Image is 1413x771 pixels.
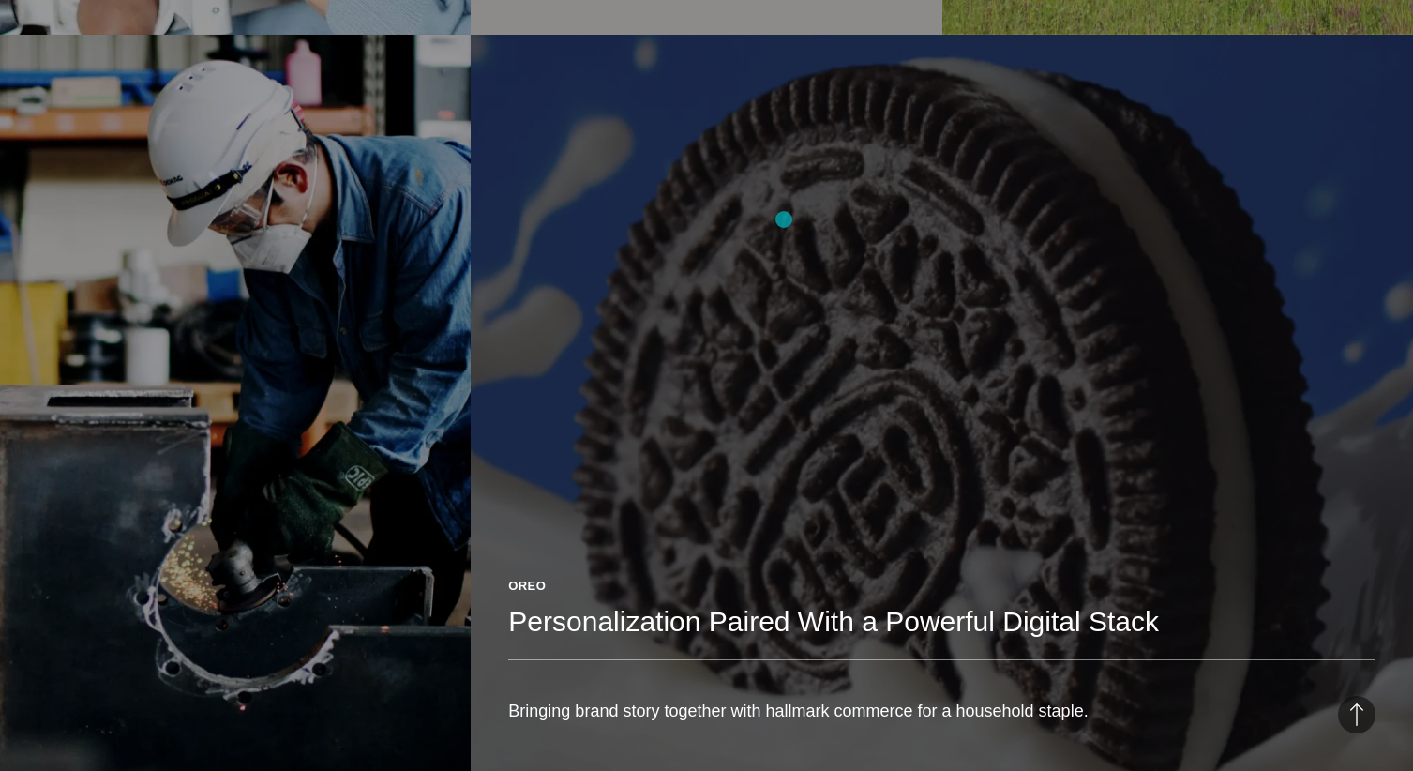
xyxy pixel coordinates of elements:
[508,577,1375,596] div: Oreo
[508,603,1375,641] h2: Personalization Paired With a Powerful Digital Stack
[508,698,1375,724] p: Bringing brand story together with hallmark commerce for a household staple.
[1338,696,1375,733] button: Back to Top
